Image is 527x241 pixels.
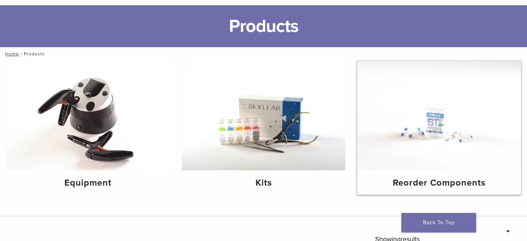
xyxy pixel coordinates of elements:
a: Home [3,51,19,57]
h4: Kits [188,176,340,190]
h4: Equipment [12,176,164,190]
span: / [19,52,24,56]
a: Kits [182,61,346,195]
img: Reorder Components [357,61,521,170]
a: Equipment [6,61,170,195]
img: Kits [182,61,346,170]
a: Back To Top [401,213,476,232]
h4: Reorder Components [363,176,515,190]
a: Reorder Components [357,61,521,195]
img: Equipment [6,61,170,170]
